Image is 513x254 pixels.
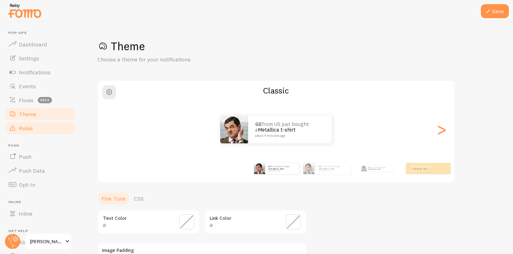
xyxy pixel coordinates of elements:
small: about 4 minutes ago [255,134,323,137]
span: Inline [8,200,76,204]
span: [PERSON_NAME] [30,237,63,246]
span: beta [38,97,52,103]
a: Metallica t-shirt [412,167,427,170]
span: Events [19,83,36,90]
img: fomo-relay-logo-orange.svg [7,2,42,20]
span: Inline [19,210,32,217]
span: Notifications [19,69,51,76]
a: Events [4,79,76,93]
span: Theme [19,111,36,118]
a: Metallica t-shirt [258,126,296,133]
img: Fomo [303,163,314,174]
h1: Theme [97,39,496,53]
strong: GE [255,121,262,127]
label: Image Padding [102,247,302,254]
a: Theme [4,107,76,121]
a: Opt-In [4,178,76,192]
span: Push Data [19,167,45,174]
img: Fomo [361,166,366,171]
p: from US just bought a [411,165,439,172]
strong: GE [411,165,414,168]
a: Metallica t-shirt [269,167,284,170]
a: Dashboard [4,37,76,51]
p: Choose a theme for your notifications [97,55,265,63]
strong: GE [319,165,321,168]
a: Notifications [4,65,76,79]
p: from US just bought a [255,121,325,137]
span: Rules [19,125,33,132]
span: Settings [19,55,39,62]
a: [PERSON_NAME] [25,233,72,250]
span: Opt-In [19,181,35,188]
small: about 4 minutes ago [268,170,295,172]
a: Push [4,150,76,164]
strong: GE [368,166,370,169]
span: Dashboard [19,41,47,48]
p: from US just bought a [319,165,348,172]
h2: Classic [98,85,454,96]
span: Push [19,153,31,160]
small: about 4 minutes ago [411,170,439,172]
img: Fomo [254,163,265,174]
img: Fomo [220,115,248,143]
p: from US just bought a [368,166,391,171]
span: Push [8,143,76,148]
a: Fine Tune [97,192,130,206]
div: Next slide [437,104,446,155]
p: from US just bought a [268,165,296,172]
strong: GE [268,165,271,168]
a: Rules [4,121,76,135]
a: Metallica t-shirt [320,167,335,170]
a: Push Data [4,164,76,178]
a: Inline [4,207,76,221]
a: Flows beta [4,93,76,107]
span: Get Help [8,229,76,233]
a: Metallica t-shirt [369,168,380,170]
a: Settings [4,51,76,65]
span: Pop-ups [8,31,76,35]
span: Flows [19,97,34,104]
a: CSS [130,192,148,206]
small: about 4 minutes ago [319,170,347,172]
